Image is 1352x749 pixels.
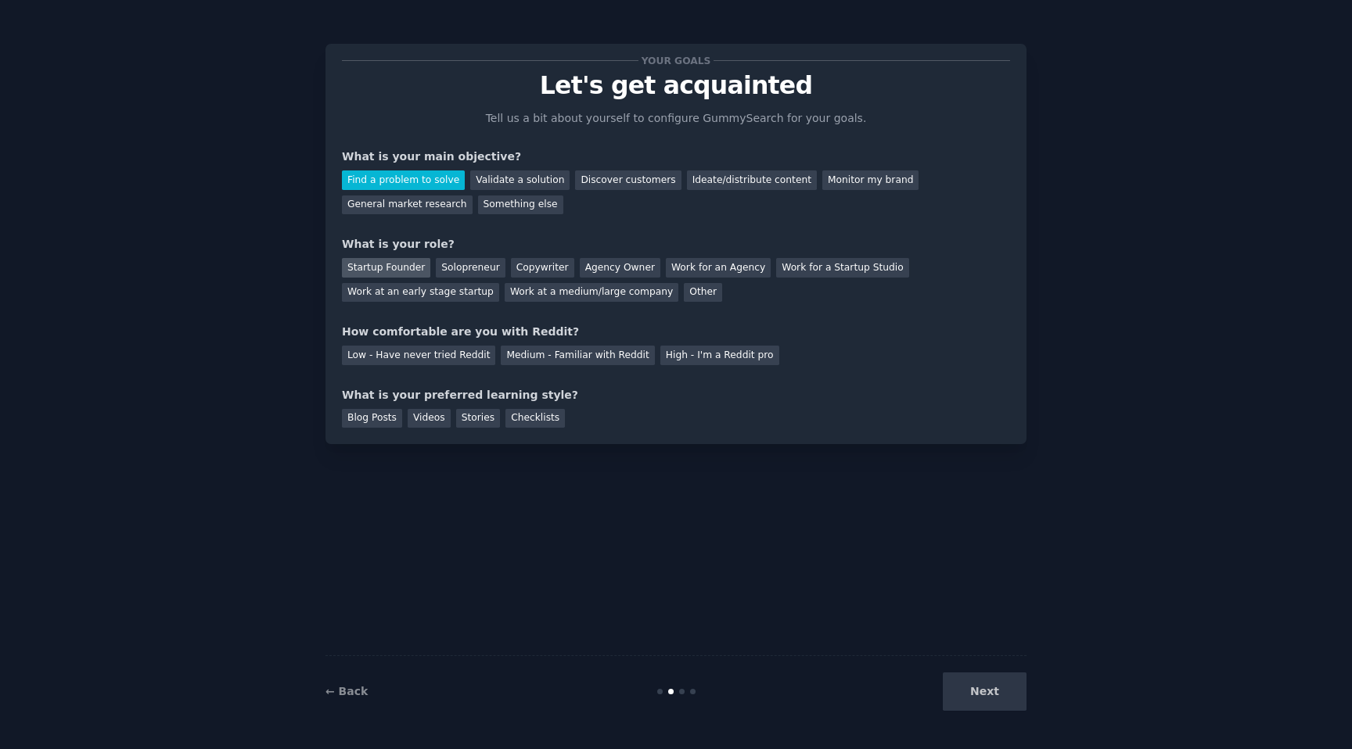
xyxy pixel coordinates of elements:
[479,110,873,127] p: Tell us a bit about yourself to configure GummySearch for your goals.
[342,236,1010,253] div: What is your role?
[342,258,430,278] div: Startup Founder
[687,170,817,190] div: Ideate/distribute content
[505,409,565,428] div: Checklists
[342,346,495,365] div: Low - Have never tried Reddit
[660,346,779,365] div: High - I'm a Reddit pro
[342,149,1010,165] div: What is your main objective?
[776,258,908,278] div: Work for a Startup Studio
[580,258,660,278] div: Agency Owner
[684,283,722,303] div: Other
[342,283,499,303] div: Work at an early stage startup
[501,346,654,365] div: Medium - Familiar with Reddit
[342,170,465,190] div: Find a problem to solve
[408,409,451,428] div: Videos
[342,324,1010,340] div: How comfortable are you with Reddit?
[505,283,678,303] div: Work at a medium/large company
[470,170,570,190] div: Validate a solution
[478,195,563,215] div: Something else
[666,258,771,278] div: Work for an Agency
[638,52,714,69] span: Your goals
[342,387,1010,403] div: What is your preferred learning style?
[456,409,500,428] div: Stories
[575,170,681,190] div: Discover customers
[436,258,505,278] div: Solopreneur
[342,195,473,215] div: General market research
[342,72,1010,99] p: Let's get acquainted
[511,258,574,278] div: Copywriter
[822,170,919,190] div: Monitor my brand
[325,685,368,697] a: ← Back
[342,409,402,428] div: Blog Posts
